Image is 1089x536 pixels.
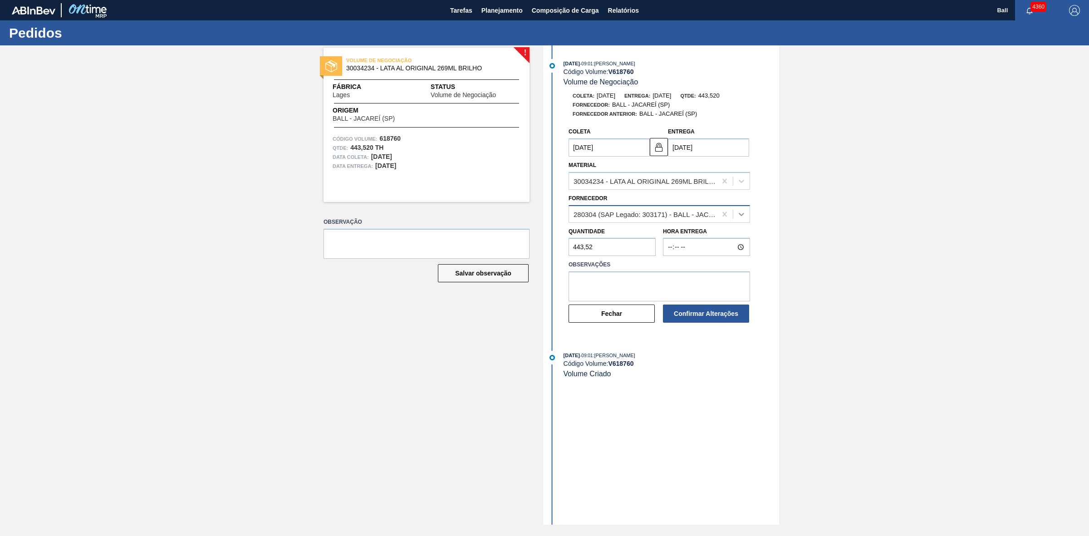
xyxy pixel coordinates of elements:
[1030,2,1046,12] span: 4360
[608,360,633,367] strong: V 618760
[564,68,779,75] div: Código Volume:
[333,143,348,152] span: Qtde :
[597,92,615,99] span: [DATE]
[333,82,378,92] span: Fábrica
[481,5,523,16] span: Planejamento
[569,195,607,202] label: Fornecedor
[569,162,596,168] label: Material
[698,92,720,99] span: 443,520
[612,101,670,108] span: BALL - JACAREÍ (SP)
[573,93,594,98] span: Coleta:
[569,138,650,157] input: dd/mm/yyyy
[549,63,555,69] img: atual
[573,111,637,117] span: Fornecedor Anterior:
[431,92,496,98] span: Volume de Negociação
[12,6,55,15] img: TNhmsLtSVTkK8tSr43FrP2fwEKptu5GPRR3wAAAABJRU5ErkJggg==
[1069,5,1080,16] img: Logout
[333,152,369,162] span: Data coleta:
[375,162,396,169] strong: [DATE]
[333,92,350,98] span: Lages
[564,61,580,66] span: [DATE]
[564,370,611,378] span: Volume Criado
[668,138,749,157] input: dd/mm/yyyy
[574,177,717,185] div: 30034234 - LATA AL ORIGINAL 269ML BRILHO
[569,228,605,235] label: Quantidade
[608,68,633,75] strong: V 618760
[593,61,635,66] span: : [PERSON_NAME]
[346,65,511,72] span: 30034234 - LATA AL ORIGINAL 269ML BRILHO
[652,92,671,99] span: [DATE]
[593,353,635,358] span: : [PERSON_NAME]
[333,134,377,143] span: Código Volume:
[650,138,668,156] button: locked
[1015,4,1044,17] button: Notificações
[431,82,520,92] span: Status
[450,5,472,16] span: Tarefas
[325,60,337,72] img: status
[574,210,717,218] div: 280304 (SAP Legado: 303171) - BALL - JACAREÍ (SP)
[333,162,373,171] span: Data entrega:
[564,78,638,86] span: Volume de Negociação
[639,110,697,117] span: BALL - JACAREÍ (SP)
[663,225,750,238] label: Hora Entrega
[569,305,655,323] button: Fechar
[608,5,639,16] span: Relatórios
[549,355,555,360] img: atual
[569,128,590,135] label: Coleta
[9,28,170,38] h1: Pedidos
[324,216,530,229] label: Observação
[580,61,593,66] span: - 09:01
[346,56,473,65] span: VOLUME DE NEGOCIAÇÃO
[564,353,580,358] span: [DATE]
[653,142,664,152] img: locked
[680,93,696,98] span: Qtde:
[569,258,750,271] label: Observações
[371,153,392,160] strong: [DATE]
[438,264,529,282] button: Salvar observação
[668,128,695,135] label: Entrega
[564,360,779,367] div: Código Volume:
[663,305,749,323] button: Confirmar Alterações
[573,102,610,108] span: Fornecedor:
[580,353,593,358] span: - 09:01
[333,115,395,122] span: BALL - JACAREÍ (SP)
[379,135,401,142] strong: 618760
[624,93,650,98] span: Entrega:
[333,106,421,115] span: Origem
[350,144,383,151] strong: 443,520 TH
[532,5,599,16] span: Composição de Carga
